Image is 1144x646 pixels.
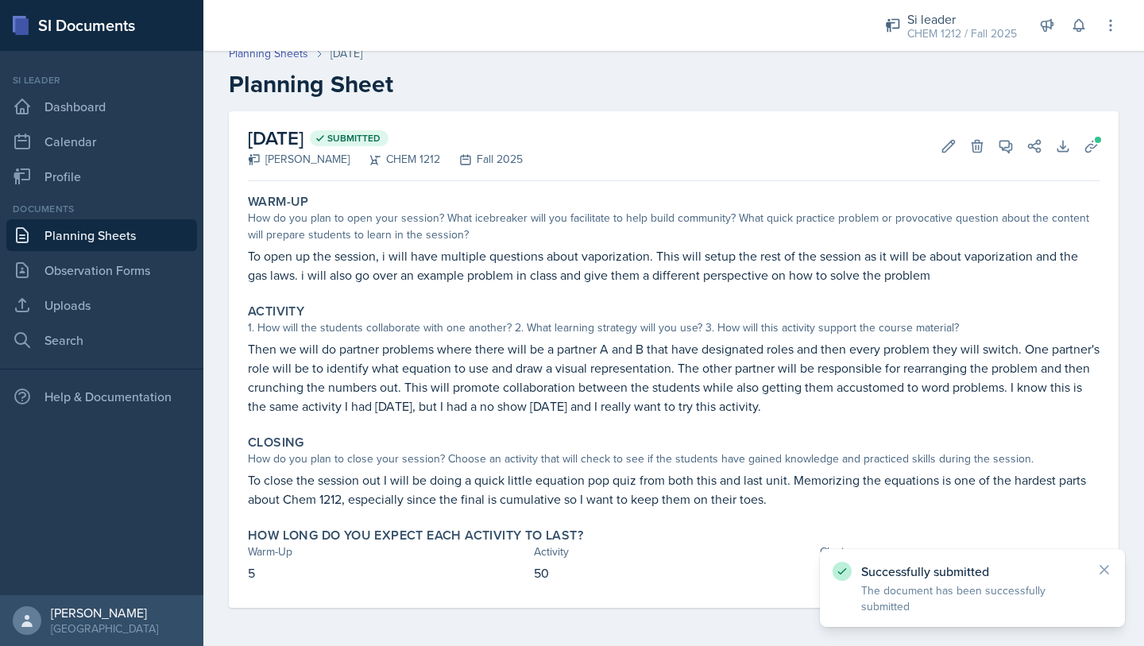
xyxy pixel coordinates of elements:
[248,435,304,451] label: Closing
[51,605,158,621] div: [PERSON_NAME]
[6,219,197,251] a: Planning Sheets
[248,319,1100,336] div: 1. How will the students collaborate with one another? 2. What learning strategy will you use? 3....
[861,582,1084,614] p: The document has been successfully submitted
[6,126,197,157] a: Calendar
[861,563,1084,579] p: Successfully submitted
[534,563,814,582] p: 50
[440,151,523,168] div: Fall 2025
[534,543,814,560] div: Activity
[51,621,158,636] div: [GEOGRAPHIC_DATA]
[248,451,1100,467] div: How do you plan to close your session? Choose an activity that will check to see if the students ...
[327,132,381,145] span: Submitted
[248,470,1100,509] p: To close the session out I will be doing a quick little equation pop quiz from both this and last...
[248,339,1100,416] p: Then we will do partner problems where there will be a partner A and B that have designated roles...
[6,324,197,356] a: Search
[229,45,308,62] a: Planning Sheets
[6,289,197,321] a: Uploads
[820,543,1100,560] div: Closing
[6,161,197,192] a: Profile
[350,151,440,168] div: CHEM 1212
[248,210,1100,243] div: How do you plan to open your session? What icebreaker will you facilitate to help build community...
[248,528,583,543] label: How long do you expect each activity to last?
[248,563,528,582] p: 5
[330,45,362,62] div: [DATE]
[907,10,1017,29] div: Si leader
[248,194,309,210] label: Warm-Up
[6,254,197,286] a: Observation Forms
[6,91,197,122] a: Dashboard
[6,73,197,87] div: Si leader
[248,151,350,168] div: [PERSON_NAME]
[229,70,1119,99] h2: Planning Sheet
[248,246,1100,284] p: To open up the session, i will have multiple questions about vaporization. This will setup the re...
[248,124,523,153] h2: [DATE]
[248,543,528,560] div: Warm-Up
[6,381,197,412] div: Help & Documentation
[907,25,1017,42] div: CHEM 1212 / Fall 2025
[6,202,197,216] div: Documents
[248,304,304,319] label: Activity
